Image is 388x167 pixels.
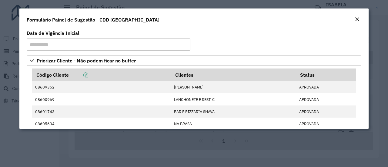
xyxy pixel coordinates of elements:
[27,55,361,66] a: Priorizar Cliente - Não podem ficar no buffer
[27,16,159,23] h4: Formulário Painel de Sugestão - CDD [GEOGRAPHIC_DATA]
[32,68,171,81] th: Código Cliente
[27,29,79,37] label: Data de Vigência Inicial
[171,68,296,81] th: Clientes
[32,81,171,93] td: 08609352
[69,72,88,78] a: Copiar
[32,93,171,105] td: 08600969
[296,105,356,118] td: APROVADA
[171,118,296,130] td: NA BRASA
[296,118,356,130] td: APROVADA
[296,93,356,105] td: APROVADA
[171,81,296,93] td: [PERSON_NAME]
[171,105,296,118] td: BAR E PIZZARIA SHAVA
[353,16,361,24] button: Close
[32,105,171,118] td: 08601743
[296,81,356,93] td: APROVADA
[296,68,356,81] th: Status
[32,118,171,130] td: 08605634
[37,58,136,63] span: Priorizar Cliente - Não podem ficar no buffer
[171,93,296,105] td: LANCHONETE E REST. C
[355,17,360,22] em: Fechar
